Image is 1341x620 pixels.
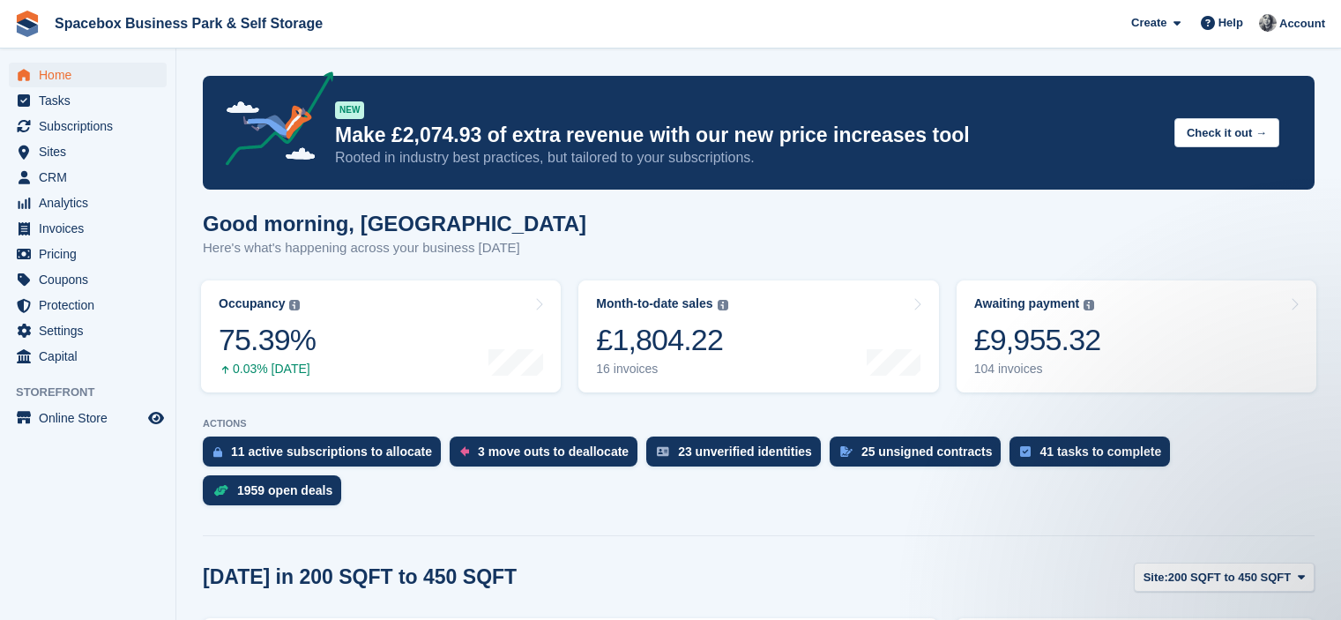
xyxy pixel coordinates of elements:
[203,238,586,258] p: Here's what's happening across your business [DATE]
[9,344,167,369] a: menu
[9,406,167,430] a: menu
[1144,569,1168,586] span: Site:
[596,362,727,377] div: 16 invoices
[39,406,145,430] span: Online Store
[16,384,175,401] span: Storefront
[203,437,450,475] a: 11 active subscriptions to allocate
[203,475,350,514] a: 1959 open deals
[39,267,145,292] span: Coupons
[9,114,167,138] a: menu
[219,362,316,377] div: 0.03% [DATE]
[578,280,938,392] a: Month-to-date sales £1,804.22 16 invoices
[231,444,432,459] div: 11 active subscriptions to allocate
[14,11,41,37] img: stora-icon-8386f47178a22dfd0bd8f6a31ec36ba5ce8667c1dd55bd0f319d3a0aa187defe.svg
[39,190,145,215] span: Analytics
[830,437,1010,475] a: 25 unsigned contracts
[289,300,300,310] img: icon-info-grey-7440780725fd019a000dd9b08b2336e03edf1995a4989e88bcd33f0948082b44.svg
[219,322,316,358] div: 75.39%
[39,293,145,317] span: Protection
[9,139,167,164] a: menu
[211,71,334,172] img: price-adjustments-announcement-icon-8257ccfd72463d97f412b2fc003d46551f7dbcb40ab6d574587a9cd5c0d94...
[974,362,1101,377] div: 104 invoices
[974,322,1101,358] div: £9,955.32
[1039,444,1161,459] div: 41 tasks to complete
[39,114,145,138] span: Subscriptions
[974,296,1080,311] div: Awaiting payment
[213,484,228,497] img: deal-1b604bf984904fb50ccaf53a9ad4b4a5d6e5aea283cecdc64d6e3604feb123c2.svg
[460,446,469,457] img: move_outs_to_deallocate_icon-f764333ba52eb49d3ac5e1228854f67142a1ed5810a6f6cc68b1a99e826820c5.svg
[678,444,812,459] div: 23 unverified identities
[203,565,517,589] h2: [DATE] in 200 SQFT to 450 SQFT
[1134,563,1315,592] button: Site: 200 SQFT to 450 SQFT
[203,418,1315,430] p: ACTIONS
[335,148,1160,168] p: Rooted in industry best practices, but tailored to your subscriptions.
[9,190,167,215] a: menu
[9,88,167,113] a: menu
[203,212,586,235] h1: Good morning, [GEOGRAPHIC_DATA]
[718,300,728,310] img: icon-info-grey-7440780725fd019a000dd9b08b2336e03edf1995a4989e88bcd33f0948082b44.svg
[39,63,145,87] span: Home
[1084,300,1094,310] img: icon-info-grey-7440780725fd019a000dd9b08b2336e03edf1995a4989e88bcd33f0948082b44.svg
[1259,14,1277,32] img: SUDIPTA VIRMANI
[201,280,561,392] a: Occupancy 75.39% 0.03% [DATE]
[213,446,222,458] img: active_subscription_to_allocate_icon-d502201f5373d7db506a760aba3b589e785aa758c864c3986d89f69b8ff3...
[1218,14,1243,32] span: Help
[9,267,167,292] a: menu
[478,444,629,459] div: 3 move outs to deallocate
[335,123,1160,148] p: Make £2,074.93 of extra revenue with our new price increases tool
[957,280,1316,392] a: Awaiting payment £9,955.32 104 invoices
[9,165,167,190] a: menu
[1174,118,1279,147] button: Check it out →
[657,446,669,457] img: verify_identity-adf6edd0f0f0b5bbfe63781bf79b02c33cf7c696d77639b501bdc392416b5a36.svg
[39,88,145,113] span: Tasks
[1020,446,1031,457] img: task-75834270c22a3079a89374b754ae025e5fb1db73e45f91037f5363f120a921f8.svg
[39,139,145,164] span: Sites
[1009,437,1179,475] a: 41 tasks to complete
[646,437,830,475] a: 23 unverified identities
[9,63,167,87] a: menu
[1131,14,1166,32] span: Create
[1168,569,1291,586] span: 200 SQFT to 450 SQFT
[9,318,167,343] a: menu
[219,296,285,311] div: Occupancy
[596,296,712,311] div: Month-to-date sales
[48,9,330,38] a: Spacebox Business Park & Self Storage
[39,165,145,190] span: CRM
[9,293,167,317] a: menu
[1279,15,1325,33] span: Account
[237,483,332,497] div: 1959 open deals
[450,437,646,475] a: 3 move outs to deallocate
[335,101,364,119] div: NEW
[9,242,167,266] a: menu
[145,407,167,429] a: Preview store
[39,216,145,241] span: Invoices
[39,318,145,343] span: Settings
[840,446,853,457] img: contract_signature_icon-13c848040528278c33f63329250d36e43548de30e8caae1d1a13099fd9432cc5.svg
[9,216,167,241] a: menu
[861,444,993,459] div: 25 unsigned contracts
[39,344,145,369] span: Capital
[596,322,727,358] div: £1,804.22
[39,242,145,266] span: Pricing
